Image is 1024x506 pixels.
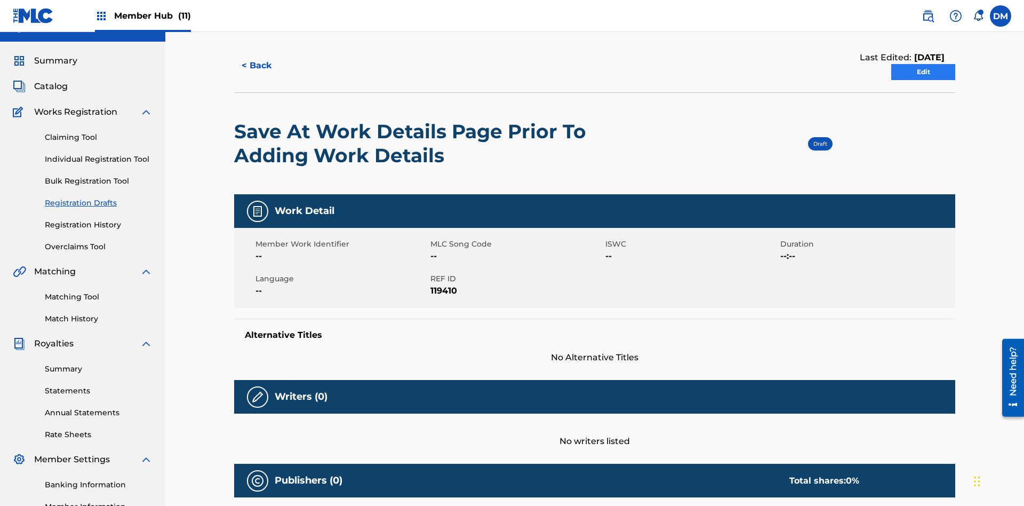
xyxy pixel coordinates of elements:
[45,407,153,418] a: Annual Statements
[34,265,76,278] span: Matching
[605,250,778,263] span: --
[990,5,1011,27] div: User Menu
[234,414,955,448] div: No writers listed
[430,250,603,263] span: --
[255,284,428,297] span: --
[846,476,859,486] span: 0 %
[994,335,1024,422] iframe: Resource Center
[45,429,153,440] a: Rate Sheets
[45,197,153,209] a: Registration Drafts
[45,219,153,231] a: Registration History
[780,250,953,263] span: --:--
[974,465,980,497] div: Drag
[430,239,603,250] span: MLC Song Code
[275,391,327,403] h5: Writers (0)
[114,10,191,22] span: Member Hub
[13,453,26,466] img: Member Settings
[13,80,68,93] a: CatalogCatalog
[34,106,117,118] span: Works Registration
[251,205,264,218] img: Work Detail
[45,313,153,325] a: Match History
[789,475,859,487] div: Total shares:
[45,385,153,397] a: Statements
[34,80,68,93] span: Catalog
[45,241,153,252] a: Overclaims Tool
[891,64,955,80] a: Edit
[140,453,153,466] img: expand
[13,54,26,67] img: Summary
[45,479,153,491] a: Banking Information
[234,52,298,79] button: < Back
[45,363,153,375] a: Summary
[780,239,953,250] span: Duration
[140,265,153,278] img: expand
[255,239,428,250] span: Member Work Identifier
[255,250,428,263] span: --
[234,120,667,168] h2: Save At Work Details Page Prior To Adding Work Details
[13,54,77,67] a: SummarySummary
[430,284,603,297] span: 119410
[34,54,77,67] span: Summary
[275,205,334,217] h5: Work Detail
[178,11,191,21] span: (11)
[605,239,778,250] span: ISWC
[13,337,26,350] img: Royalties
[13,8,54,23] img: MLC Logo
[34,453,110,466] span: Member Settings
[251,475,264,487] img: Publishers
[13,265,26,278] img: Matching
[922,10,934,22] img: search
[275,475,342,487] h5: Publishers (0)
[45,176,153,187] a: Bulk Registration Tool
[234,351,955,364] span: No Alternative Titles
[813,140,827,147] span: Draft
[251,391,264,404] img: Writers
[971,455,1024,506] iframe: Chat Widget
[860,51,945,64] div: Last Edited:
[945,5,966,27] div: Help
[917,5,939,27] a: Public Search
[34,337,74,350] span: Royalties
[973,11,983,21] div: Notifications
[140,337,153,350] img: expand
[13,80,26,93] img: Catalog
[430,273,603,284] span: REF ID
[45,154,153,165] a: Individual Registration Tool
[13,106,27,118] img: Works Registration
[45,132,153,143] a: Claiming Tool
[949,10,962,22] img: help
[255,273,428,284] span: Language
[911,52,945,62] span: [DATE]
[140,106,153,118] img: expand
[45,291,153,303] a: Matching Tool
[95,10,108,22] img: Top Rightsholders
[245,330,945,341] h5: Alternative Titles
